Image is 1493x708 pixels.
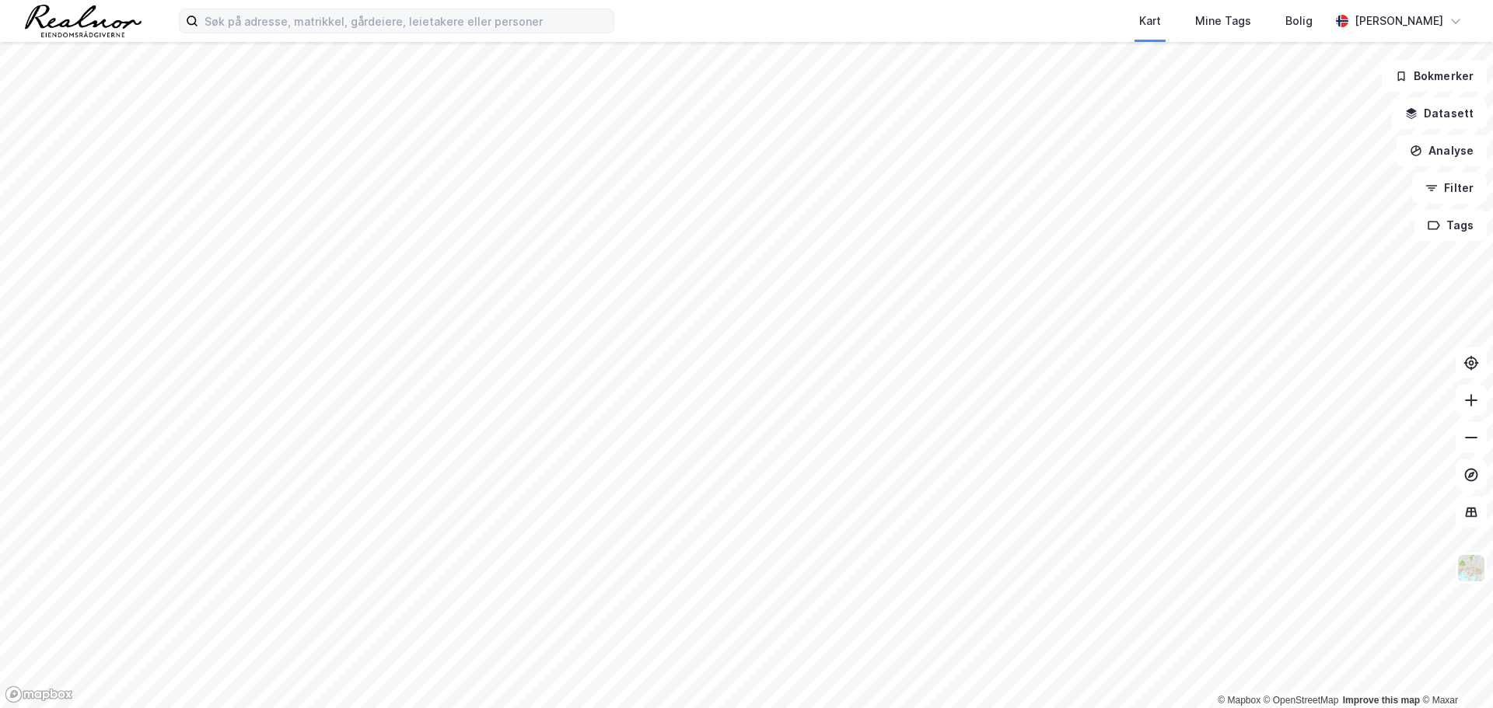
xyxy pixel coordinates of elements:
button: Analyse [1397,135,1487,166]
a: Mapbox [1218,695,1260,706]
img: realnor-logo.934646d98de889bb5806.png [25,5,142,37]
a: OpenStreetMap [1264,695,1339,706]
button: Bokmerker [1382,61,1487,92]
div: Mine Tags [1195,12,1251,30]
input: Søk på adresse, matrikkel, gårdeiere, leietakere eller personer [198,9,614,33]
iframe: Chat Widget [1415,633,1493,708]
div: Bolig [1285,12,1313,30]
button: Filter [1412,173,1487,204]
div: Kart [1139,12,1161,30]
button: Tags [1414,210,1487,241]
a: Mapbox homepage [5,685,73,703]
img: Z [1456,553,1486,583]
button: Datasett [1392,98,1487,129]
div: Kontrollprogram for chat [1415,633,1493,708]
div: [PERSON_NAME] [1355,12,1443,30]
a: Improve this map [1343,695,1420,706]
